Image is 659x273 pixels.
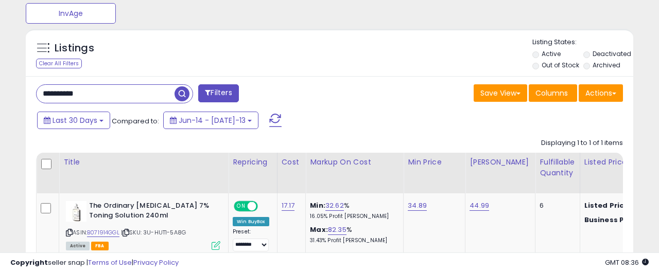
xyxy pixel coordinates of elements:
[470,157,531,168] div: [PERSON_NAME]
[133,258,179,267] a: Privacy Policy
[26,3,116,24] button: InvAge
[310,201,325,210] b: Min:
[89,201,214,223] b: The Ordinary [MEDICAL_DATA] 7% Toning Solution 240ml
[310,237,395,244] p: 31.43% Profit [PERSON_NAME]
[87,228,119,237] a: B071914GGL
[310,213,395,220] p: 16.05% Profit [PERSON_NAME]
[535,88,568,98] span: Columns
[163,112,258,129] button: Jun-14 - [DATE]-13
[408,157,461,168] div: Min Price
[66,201,86,222] img: 31WjnPYyxsL._SL40_.jpg
[325,201,344,211] a: 32.62
[306,153,404,193] th: The percentage added to the cost of goods (COGS) that forms the calculator for Min & Max prices.
[198,84,238,102] button: Filters
[470,201,489,211] a: 44.99
[256,202,273,211] span: OFF
[529,84,577,102] button: Columns
[55,41,94,56] h5: Listings
[233,157,273,168] div: Repricing
[53,115,97,125] span: Last 30 Days
[584,201,631,210] b: Listed Price:
[540,157,575,178] div: Fulfillable Quantity
[532,38,633,47] p: Listing States:
[66,242,90,250] span: All listings currently available for purchase on Amazon
[310,225,395,244] div: %
[282,157,302,168] div: Cost
[121,228,186,236] span: | SKU: 3U-HUT1-5A8G
[112,116,159,126] span: Compared to:
[310,201,395,220] div: %
[541,138,623,148] div: Displaying 1 to 1 of 1 items
[37,112,110,129] button: Last 30 Days
[88,258,132,267] a: Terms of Use
[542,49,561,58] label: Active
[179,115,246,125] span: Jun-14 - [DATE]-13
[408,201,427,211] a: 34.89
[10,258,179,268] div: seller snap | |
[605,258,649,267] span: 2025-08-13 08:36 GMT
[66,201,220,249] div: ASIN:
[542,61,579,69] label: Out of Stock
[310,225,328,234] b: Max:
[235,202,248,211] span: ON
[593,49,631,58] label: Deactivated
[233,217,269,226] div: Win BuyBox
[579,84,623,102] button: Actions
[593,61,620,69] label: Archived
[328,225,346,235] a: 82.35
[91,242,109,250] span: FBA
[63,157,224,168] div: Title
[540,201,571,210] div: 6
[584,215,641,225] b: Business Price:
[10,258,48,267] strong: Copyright
[474,84,527,102] button: Save View
[36,59,82,68] div: Clear All Filters
[282,201,295,211] a: 17.17
[310,157,399,168] div: Markup on Cost
[233,228,269,251] div: Preset:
